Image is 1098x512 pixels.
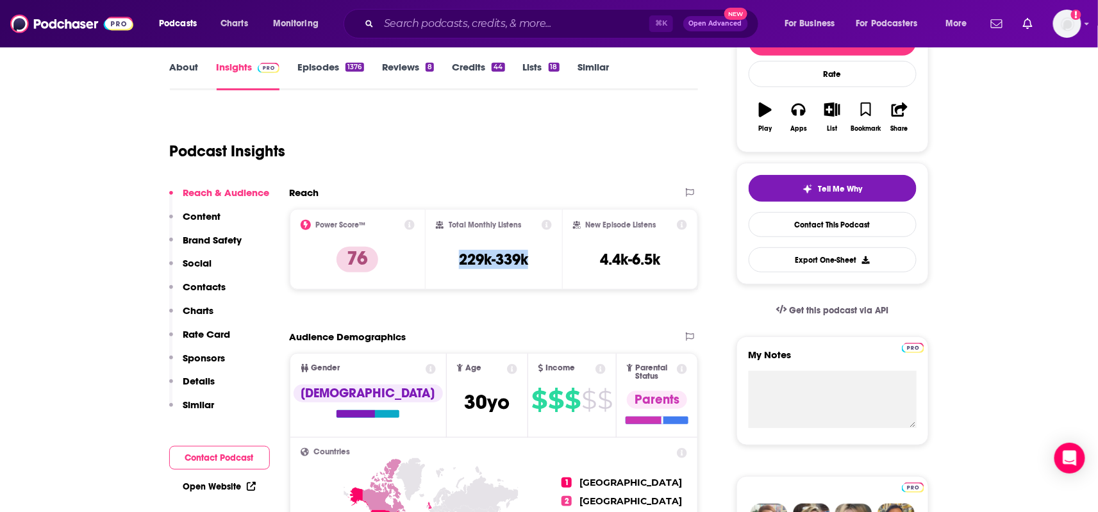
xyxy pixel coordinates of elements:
img: tell me why sparkle [803,184,813,194]
div: 8 [426,63,434,72]
button: open menu [264,13,335,34]
svg: Add a profile image [1071,10,1081,20]
span: 1 [561,477,572,488]
span: $ [565,390,580,410]
button: open menu [936,13,983,34]
div: List [828,125,838,133]
a: Similar [578,61,609,90]
span: 2 [561,496,572,506]
button: Social [169,257,212,281]
span: [GEOGRAPHIC_DATA] [579,495,682,507]
button: Contact Podcast [169,446,270,470]
h2: Total Monthly Listens [449,220,521,229]
a: Charts [212,13,256,34]
span: Podcasts [159,15,197,33]
p: Content [183,210,221,222]
span: Charts [220,15,248,33]
a: Lists18 [523,61,560,90]
div: Parents [627,391,687,409]
h2: Reach [290,186,319,199]
div: Bookmark [851,125,881,133]
span: Gender [312,364,340,372]
img: Podchaser Pro [258,63,280,73]
button: Bookmark [849,94,883,140]
button: open menu [776,13,851,34]
span: $ [581,390,596,410]
div: Apps [790,125,807,133]
p: Similar [183,399,215,411]
input: Search podcasts, credits, & more... [379,13,649,34]
img: User Profile [1053,10,1081,38]
span: More [945,15,967,33]
button: Reach & Audience [169,186,270,210]
p: Social [183,257,212,269]
img: Podchaser - Follow, Share and Rate Podcasts [10,12,133,36]
a: Get this podcast via API [766,295,899,326]
a: Reviews8 [382,61,434,90]
button: Show profile menu [1053,10,1081,38]
a: Open Website [183,481,256,492]
h3: 229k-339k [459,250,528,269]
p: Brand Safety [183,234,242,246]
span: Income [546,364,576,372]
h2: Audience Demographics [290,331,406,343]
div: 44 [492,63,504,72]
span: For Podcasters [856,15,918,33]
button: Play [749,94,782,140]
span: New [724,8,747,20]
a: Show notifications dropdown [986,13,1008,35]
button: open menu [150,13,213,34]
span: $ [597,390,612,410]
label: My Notes [749,349,917,371]
button: Share [883,94,916,140]
div: Share [891,125,908,133]
button: Export One-Sheet [749,247,917,272]
a: Credits44 [452,61,504,90]
a: Contact This Podcast [749,212,917,237]
button: Brand Safety [169,234,242,258]
a: About [170,61,199,90]
p: Contacts [183,281,226,293]
button: Rate Card [169,328,231,352]
button: Similar [169,399,215,422]
p: Sponsors [183,352,226,364]
button: Charts [169,304,214,328]
h1: Podcast Insights [170,142,286,161]
a: InsightsPodchaser Pro [217,61,280,90]
a: Pro website [902,341,924,353]
div: 18 [549,63,560,72]
span: Get this podcast via API [789,305,888,316]
span: Tell Me Why [818,184,862,194]
p: Charts [183,304,214,317]
span: Monitoring [273,15,319,33]
div: Rate [749,61,917,87]
span: [GEOGRAPHIC_DATA] [579,477,682,488]
span: ⌘ K [649,15,673,32]
button: Contacts [169,281,226,304]
button: tell me why sparkleTell Me Why [749,175,917,202]
p: Details [183,375,215,387]
span: For Business [785,15,835,33]
a: Episodes1376 [297,61,363,90]
div: Search podcasts, credits, & more... [356,9,771,38]
button: Details [169,375,215,399]
button: Sponsors [169,352,226,376]
h3: 4.4k-6.5k [600,250,660,269]
span: $ [548,390,563,410]
span: $ [531,390,547,410]
button: Open AdvancedNew [683,16,748,31]
p: 76 [337,247,378,272]
span: 30 yo [464,390,510,415]
a: Show notifications dropdown [1018,13,1038,35]
div: Open Intercom Messenger [1054,443,1085,474]
span: Countries [314,448,351,456]
button: open menu [848,13,936,34]
span: Logged in as sashagoldin [1053,10,1081,38]
span: Age [465,364,481,372]
span: Open Advanced [689,21,742,27]
h2: New Episode Listens [586,220,656,229]
div: 1376 [345,63,363,72]
p: Reach & Audience [183,186,270,199]
h2: Power Score™ [316,220,366,229]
